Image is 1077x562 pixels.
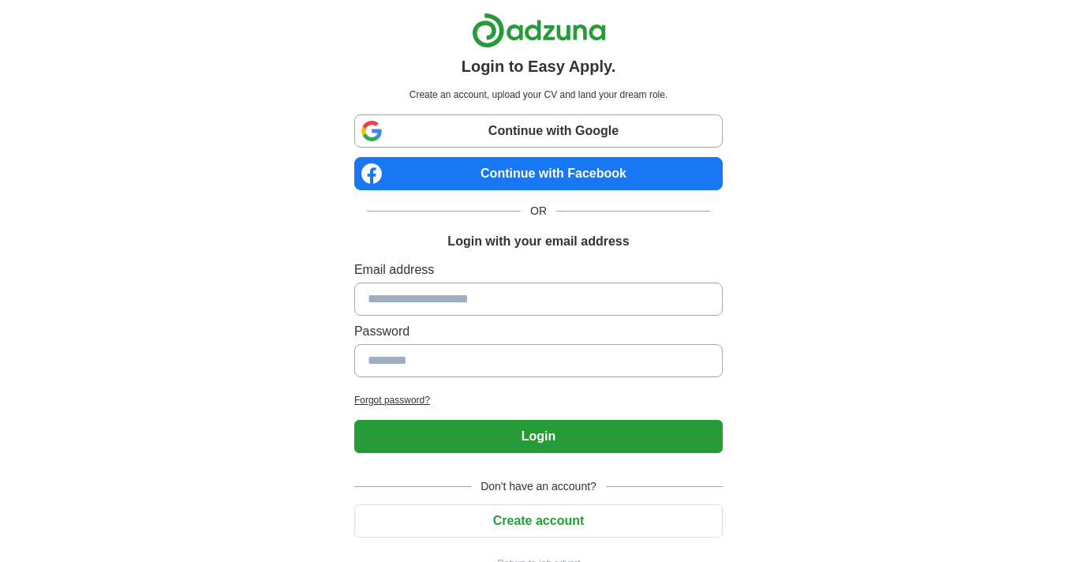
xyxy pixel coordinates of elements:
button: Login [354,420,723,453]
img: Adzuna logo [472,13,606,48]
label: Email address [354,260,723,279]
h1: Login to Easy Apply. [462,54,616,78]
span: OR [521,203,556,219]
p: Create an account, upload your CV and land your dream role. [357,88,720,102]
span: Don't have an account? [471,478,606,495]
a: Forgot password? [354,393,723,407]
a: Create account [354,514,723,527]
a: Continue with Google [354,114,723,148]
h1: Login with your email address [447,232,629,251]
label: Password [354,322,723,341]
button: Create account [354,504,723,538]
a: Continue with Facebook [354,157,723,190]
